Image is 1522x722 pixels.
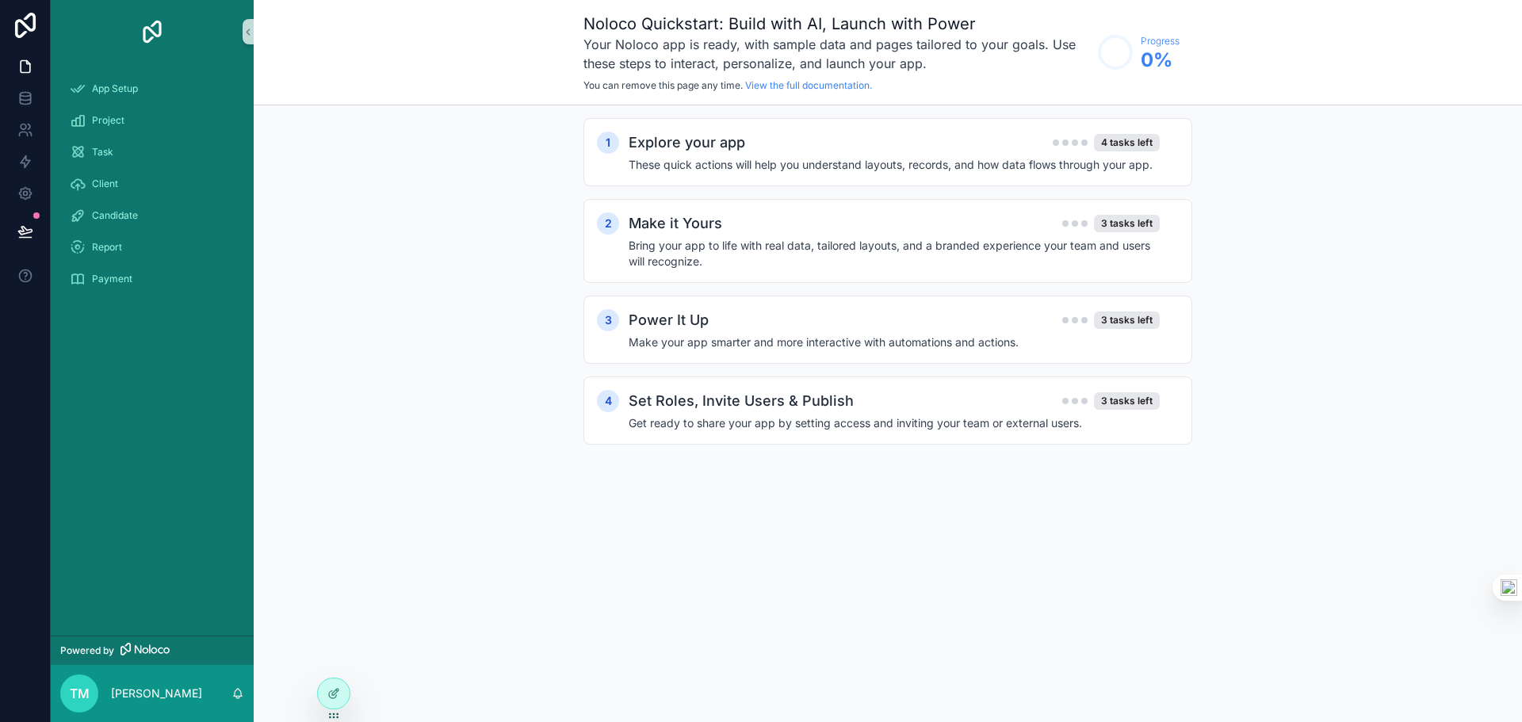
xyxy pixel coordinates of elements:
[583,79,743,91] span: You can remove this page any time.
[92,273,132,285] span: Payment
[51,636,254,665] a: Powered by
[745,79,872,91] a: View the full documentation.
[1141,35,1180,48] span: Progress
[583,13,1090,35] h1: Noloco Quickstart: Build with AI, Launch with Power
[92,82,138,95] span: App Setup
[60,644,114,657] span: Powered by
[92,146,113,159] span: Task
[92,241,122,254] span: Report
[583,35,1090,73] h3: Your Noloco app is ready, with sample data and pages tailored to your goals. Use these steps to i...
[51,63,254,314] div: scrollable content
[92,209,138,222] span: Candidate
[1501,579,1517,596] img: one_i.png
[92,114,124,127] span: Project
[60,233,244,262] a: Report
[60,138,244,166] a: Task
[92,178,118,190] span: Client
[1141,48,1180,73] span: 0 %
[111,686,202,701] p: [PERSON_NAME]
[60,74,244,103] a: App Setup
[60,265,244,293] a: Payment
[140,19,165,44] img: App logo
[70,684,90,703] span: TM
[60,170,244,198] a: Client
[60,106,244,135] a: Project
[60,201,244,230] a: Candidate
